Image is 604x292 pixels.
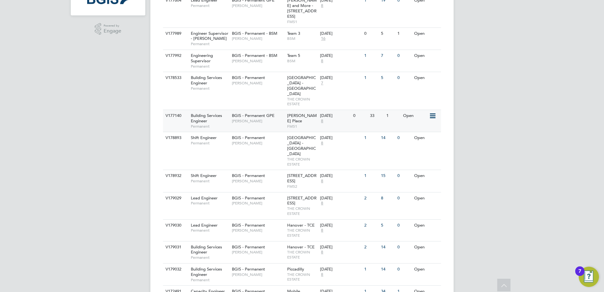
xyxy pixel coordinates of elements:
[320,119,324,124] span: 8
[363,220,379,231] div: 2
[396,72,412,84] div: 0
[232,113,275,118] span: BGIS - Permanent GPE
[320,223,361,228] div: [DATE]
[363,72,379,84] div: 1
[191,228,229,233] span: Permanent
[232,75,265,80] span: BGIS - Permanent
[164,50,186,62] div: V177992
[191,31,228,41] span: Engineer Supervisor - [PERSON_NAME]
[232,244,265,250] span: BGIS - Permanent
[379,50,396,62] div: 7
[320,75,361,81] div: [DATE]
[232,250,284,255] span: [PERSON_NAME]
[320,179,324,184] span: 8
[191,86,229,91] span: Permanent
[191,75,222,86] span: Building Services Engineer
[320,173,361,179] div: [DATE]
[396,132,412,144] div: 0
[191,64,229,69] span: Permanent
[320,3,324,9] span: 8
[396,192,412,204] div: 0
[191,244,222,255] span: Building Services Engineer
[232,195,265,201] span: BGIS - Permanent
[320,228,324,233] span: 8
[191,135,217,140] span: Shift Engineer
[413,241,440,253] div: Open
[287,272,317,282] span: THE CROWN ESTATE
[232,135,265,140] span: BGIS - Permanent
[232,36,284,41] span: [PERSON_NAME]
[396,50,412,62] div: 0
[164,220,186,231] div: V179030
[232,173,265,178] span: BGIS - Permanent
[164,28,186,40] div: V177989
[287,36,317,41] span: BSM
[413,192,440,204] div: Open
[287,228,317,238] span: THE CROWN ESTATE
[352,110,368,122] div: 0
[579,267,599,287] button: Open Resource Center, 7 new notifications
[368,110,385,122] div: 33
[363,132,379,144] div: 1
[164,241,186,253] div: V179031
[320,36,326,41] span: 16
[379,220,396,231] div: 5
[379,170,396,182] div: 15
[191,141,229,146] span: Permanent
[287,53,300,58] span: Team 5
[232,3,284,8] span: [PERSON_NAME]
[191,3,229,8] span: Permanent
[287,31,300,36] span: Team 3
[232,31,277,36] span: BGIS - Permanent - BSM
[320,135,361,141] div: [DATE]
[413,28,440,40] div: Open
[164,132,186,144] div: V178893
[191,277,229,283] span: Permanent
[363,170,379,182] div: 1
[232,201,284,206] span: [PERSON_NAME]
[232,179,284,184] span: [PERSON_NAME]
[95,23,122,35] a: Powered byEngage
[363,241,379,253] div: 2
[191,41,229,46] span: Permanent
[320,31,361,36] div: [DATE]
[578,271,581,279] div: 7
[320,53,361,58] div: [DATE]
[385,110,401,122] div: 1
[379,192,396,204] div: 8
[379,241,396,253] div: 14
[287,250,317,259] span: THE CROWN ESTATE
[413,72,440,84] div: Open
[191,179,229,184] span: Permanent
[287,113,317,124] span: [PERSON_NAME] Place
[320,113,350,119] div: [DATE]
[413,220,440,231] div: Open
[232,81,284,86] span: [PERSON_NAME]
[164,170,186,182] div: V178932
[287,266,304,272] span: Piccadilly
[191,222,218,228] span: Lead Engineer
[287,157,317,167] span: THE CROWN ESTATE
[191,113,222,124] span: Building Services Engineer
[191,255,229,260] span: Permanent
[287,75,316,96] span: [GEOGRAPHIC_DATA] - [GEOGRAPHIC_DATA]
[320,141,324,146] span: 8
[363,50,379,62] div: 1
[320,267,361,272] div: [DATE]
[287,124,317,129] span: FMS1
[191,173,217,178] span: Shift Engineer
[287,173,317,184] span: [STREET_ADDRESS]
[396,170,412,182] div: 0
[379,28,396,40] div: 5
[379,264,396,275] div: 14
[232,119,284,124] span: [PERSON_NAME]
[379,132,396,144] div: 14
[232,58,284,64] span: [PERSON_NAME]
[191,124,229,129] span: Permanent
[287,135,316,156] span: [GEOGRAPHIC_DATA] - [GEOGRAPHIC_DATA]
[320,245,361,250] div: [DATE]
[191,201,229,206] span: Permanent
[363,264,379,275] div: 1
[191,266,222,277] span: Building Services Engineer
[232,272,284,277] span: [PERSON_NAME]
